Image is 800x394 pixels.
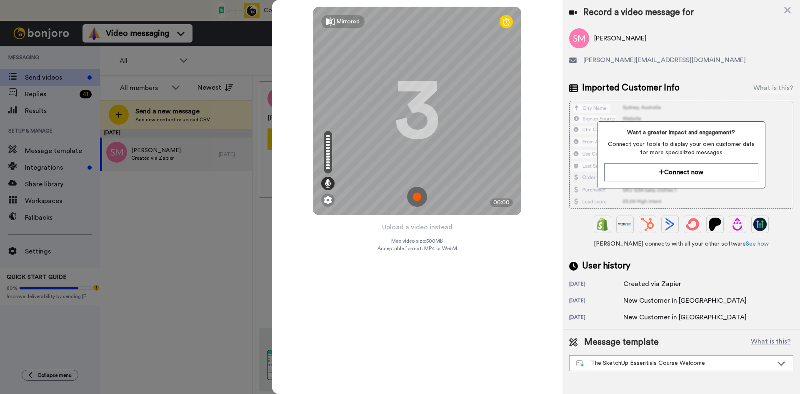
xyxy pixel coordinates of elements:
div: [DATE] [569,297,623,306]
img: nextgen-template.svg [576,360,584,367]
span: [PERSON_NAME] connects with all your other software [569,240,793,248]
img: Drip [731,218,744,231]
button: Connect now [604,163,758,181]
span: User history [582,260,630,272]
a: See how [746,241,769,247]
div: New Customer in [GEOGRAPHIC_DATA] [623,312,747,322]
div: Created via Zapier [623,279,681,289]
img: Patreon [708,218,722,231]
img: GoHighLevel [753,218,767,231]
img: Hubspot [641,218,654,231]
div: What is this? [753,83,793,93]
img: ActiveCampaign [663,218,677,231]
div: [DATE] [569,281,623,289]
div: New Customer in [GEOGRAPHIC_DATA] [623,296,747,306]
div: The SketchUp Essentials Course Welcome [576,359,773,367]
span: Connect your tools to display your own customer data for more specialized messages [604,140,758,157]
img: Shopify [596,218,609,231]
span: Imported Customer Info [582,82,680,94]
span: Want a greater impact and engagement? [604,128,758,137]
img: ic_record_start.svg [407,187,427,207]
div: 00:00 [490,198,513,207]
span: Acceptable format: MP4 or WebM [377,245,457,252]
button: Upload a video instead [380,222,455,233]
img: ConvertKit [686,218,699,231]
img: ic_gear.svg [324,196,332,204]
span: Message template [584,336,659,349]
img: Ontraport [618,218,632,231]
div: [DATE] [569,314,623,322]
span: Max video size: 500 MB [391,238,443,244]
div: 3 [394,80,440,142]
button: What is this? [748,336,793,349]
